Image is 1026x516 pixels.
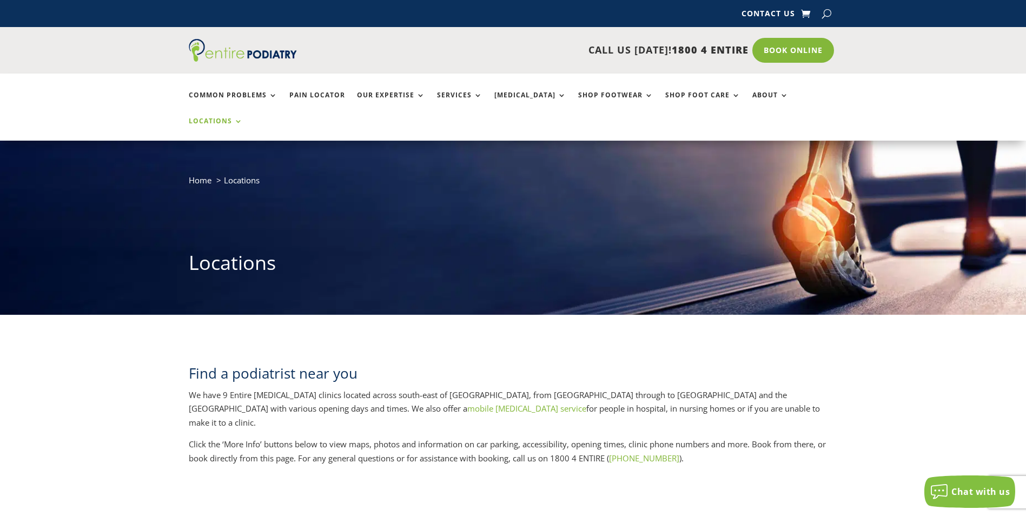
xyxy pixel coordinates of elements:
h2: Find a podiatrist near you [189,363,838,388]
a: Book Online [752,38,834,63]
a: Shop Footwear [578,91,653,115]
a: Pain Locator [289,91,345,115]
a: Locations [189,117,243,141]
p: We have 9 Entire [MEDICAL_DATA] clinics located across south-east of [GEOGRAPHIC_DATA], from [GEO... [189,388,838,438]
a: Shop Foot Care [665,91,740,115]
a: Services [437,91,482,115]
a: Home [189,175,211,186]
a: About [752,91,789,115]
p: CALL US [DATE]! [339,43,749,57]
img: logo (1) [189,39,297,62]
p: Click the ‘More Info’ buttons below to view maps, photos and information on car parking, accessib... [189,438,838,465]
a: Our Expertise [357,91,425,115]
a: Entire Podiatry [189,53,297,64]
a: Common Problems [189,91,277,115]
h1: Locations [189,249,838,282]
a: [PHONE_NUMBER] [609,453,679,464]
span: Chat with us [951,486,1010,498]
span: 1800 4 ENTIRE [672,43,749,56]
a: Contact Us [742,10,795,22]
a: mobile [MEDICAL_DATA] service [467,403,586,414]
button: Chat with us [924,475,1015,508]
span: Locations [224,175,260,186]
a: [MEDICAL_DATA] [494,91,566,115]
nav: breadcrumb [189,173,838,195]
